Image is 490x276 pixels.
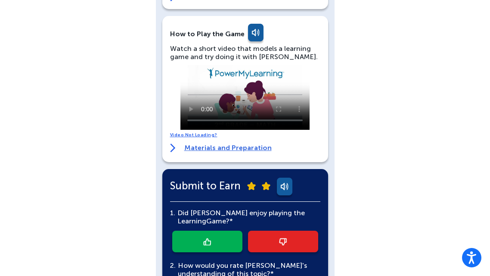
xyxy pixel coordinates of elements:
[170,182,241,190] span: Submit to Earn
[206,217,233,225] span: Game?*
[170,209,175,217] span: 1.
[203,238,211,245] img: thumb-up-icon.png
[170,261,176,270] span: 2.
[170,44,320,61] div: Watch a short video that models a learning game and try doing it with [PERSON_NAME].
[262,182,270,190] img: submit-star.png
[170,30,245,38] div: How to Play the Game
[175,209,320,225] div: Did [PERSON_NAME] enjoy playing the Learning
[170,132,217,138] a: Video Not Loading?
[247,182,256,190] img: submit-star.png
[170,144,176,152] img: right-arrow.svg
[170,144,272,152] a: Materials and Preparation
[279,238,287,245] img: thumb-down-icon.png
